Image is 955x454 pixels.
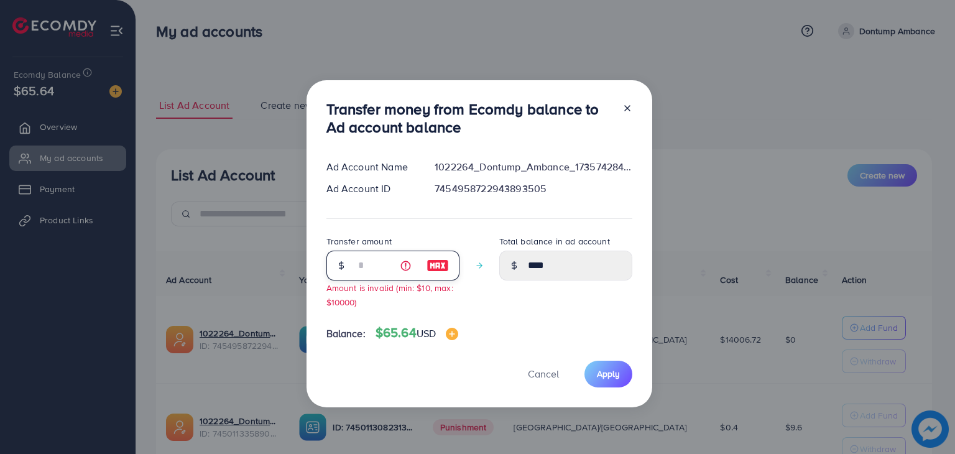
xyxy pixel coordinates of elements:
[427,258,449,273] img: image
[584,361,632,387] button: Apply
[326,282,453,308] small: Amount is invalid (min: $10, max: $10000)
[446,328,458,340] img: image
[326,235,392,248] label: Transfer amount
[512,361,574,387] button: Cancel
[326,100,612,136] h3: Transfer money from Ecomdy balance to Ad account balance
[376,325,458,341] h4: $65.64
[425,182,642,196] div: 7454958722943893505
[316,182,425,196] div: Ad Account ID
[417,327,436,340] span: USD
[597,368,620,380] span: Apply
[425,160,642,174] div: 1022264_Dontump_Ambance_1735742847027
[326,327,366,341] span: Balance:
[499,235,610,248] label: Total balance in ad account
[316,160,425,174] div: Ad Account Name
[528,367,559,381] span: Cancel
